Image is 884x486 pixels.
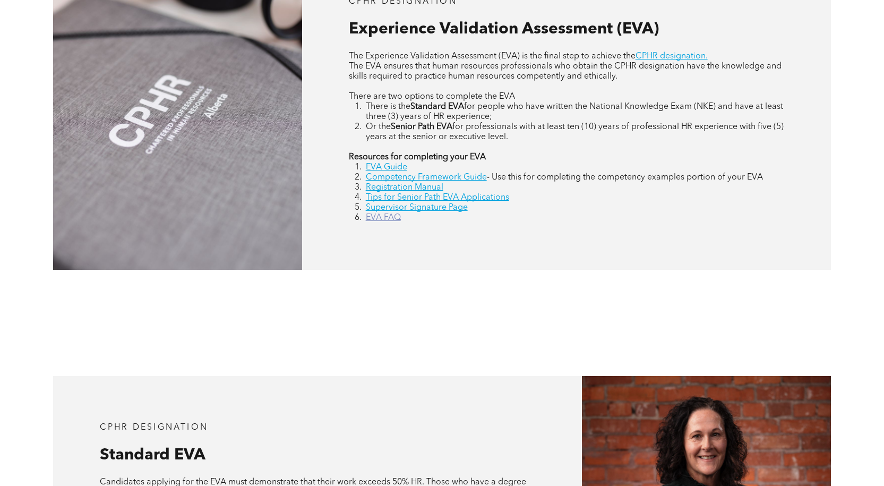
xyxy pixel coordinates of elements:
a: Tips for Senior Path EVA Applications [366,193,509,202]
strong: Standard EVA [410,103,464,111]
span: for professionals with at least ten (10) years of professional HR experience with five (5) years ... [366,123,784,141]
strong: Senior Path EVA [391,123,452,131]
span: Experience Validation Assessment (EVA) [349,21,659,37]
strong: Resources for completing your EVA [349,153,486,161]
span: for people who have written the National Knowledge Exam (NKE) and have at least three (3) years o... [366,103,783,121]
a: CPHR designation. [636,52,708,61]
span: The EVA ensures that human resources professionals who obtain the CPHR designation have the knowl... [349,62,782,81]
span: The Experience Validation Assessment (EVA) is the final step to achieve the [349,52,636,61]
span: Or the [366,123,391,131]
a: Registration Manual [366,183,443,192]
span: CPHR DESIGNATION [100,423,208,432]
span: There is the [366,103,410,111]
a: Competency Framework Guide [366,173,487,182]
span: Standard EVA [100,447,205,463]
span: - Use this for completing the competency examples portion of your EVA [487,173,763,182]
span: There are two options to complete the EVA [349,92,515,101]
a: Supervisor Signature Page [366,203,468,212]
a: EVA FAQ [366,214,401,222]
a: EVA Guide [366,163,407,172]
